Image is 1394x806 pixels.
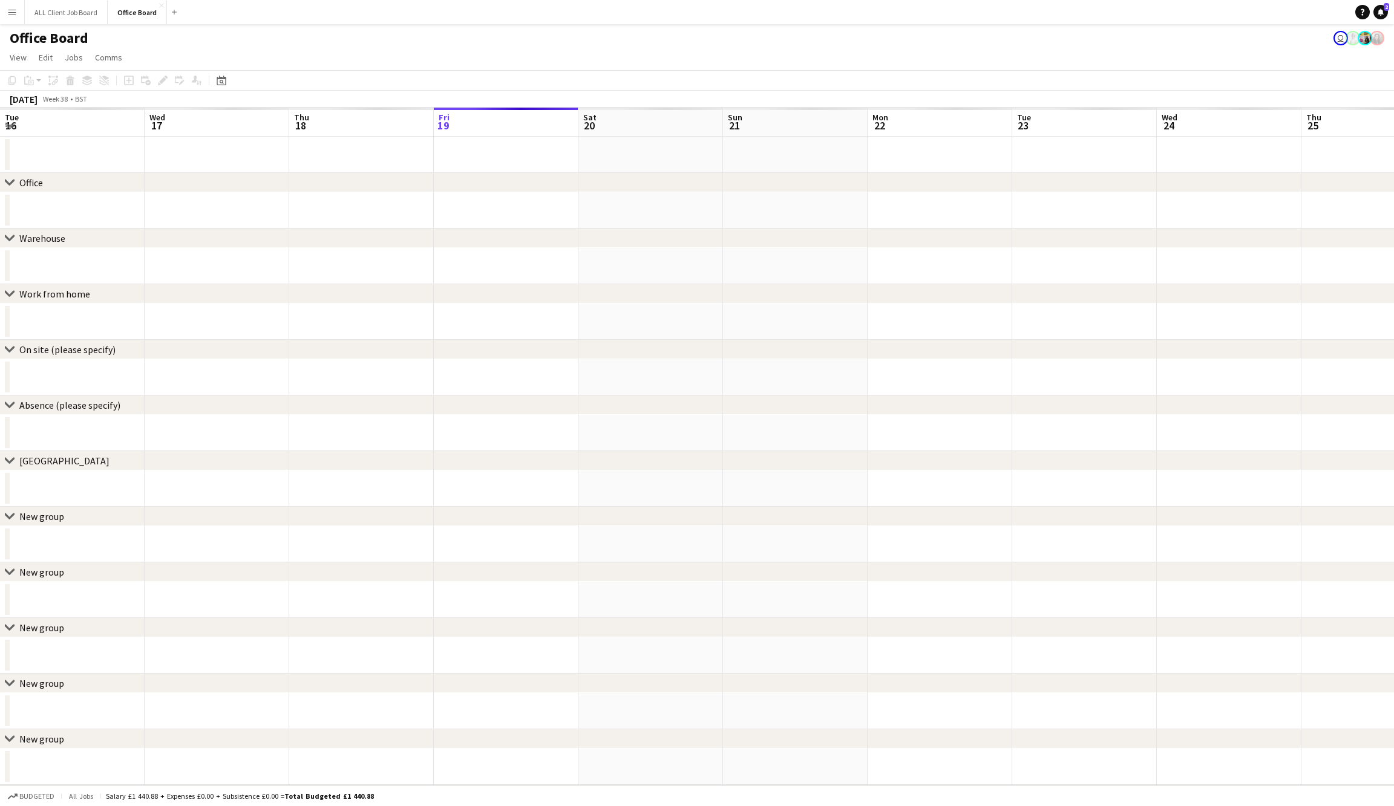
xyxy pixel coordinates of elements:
[19,677,64,689] div: New group
[292,119,309,132] span: 18
[1384,3,1389,11] span: 2
[19,622,64,634] div: New group
[1333,31,1348,45] app-user-avatar: Jamie Neale
[10,52,27,63] span: View
[581,119,597,132] span: 20
[19,566,64,578] div: New group
[67,791,96,801] span: All jobs
[19,232,65,244] div: Warehouse
[439,112,450,123] span: Fri
[1373,5,1388,19] a: 2
[872,112,888,123] span: Mon
[294,112,309,123] span: Thu
[284,791,374,801] span: Total Budgeted £1 440.88
[106,791,374,801] div: Salary £1 440.88 + Expenses £0.00 + Subsistence £0.00 =
[1358,31,1372,45] app-user-avatar: Nicki Neale
[3,119,19,132] span: 16
[108,1,167,24] button: Office Board
[437,119,450,132] span: 19
[19,792,54,801] span: Budgeted
[19,343,116,356] div: On site (please specify)
[6,790,56,803] button: Budgeted
[19,733,64,745] div: New group
[726,119,742,132] span: 21
[871,119,888,132] span: 22
[19,177,43,189] div: Office
[728,112,742,123] span: Sun
[5,112,19,123] span: Tue
[25,1,108,24] button: ALL Client Job Board
[60,50,88,65] a: Jobs
[583,112,597,123] span: Sat
[1160,119,1177,132] span: 24
[149,112,165,123] span: Wed
[40,94,70,103] span: Week 38
[19,288,90,300] div: Work from home
[34,50,57,65] a: Edit
[65,52,83,63] span: Jobs
[1162,112,1177,123] span: Wed
[39,52,53,63] span: Edit
[19,510,64,522] div: New group
[19,399,120,411] div: Absence (please specify)
[1015,119,1031,132] span: 23
[75,94,87,103] div: BST
[1370,31,1384,45] app-user-avatar: Claire Castle
[10,29,88,47] h1: Office Board
[1304,119,1321,132] span: 25
[5,50,31,65] a: View
[1306,112,1321,123] span: Thu
[1346,31,1360,45] app-user-avatar: Julia Weiland
[1017,112,1031,123] span: Tue
[95,52,122,63] span: Comms
[19,455,110,467] div: [GEOGRAPHIC_DATA]
[148,119,165,132] span: 17
[90,50,127,65] a: Comms
[10,93,38,105] div: [DATE]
